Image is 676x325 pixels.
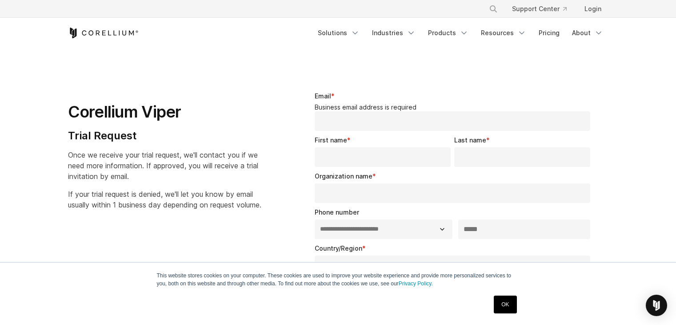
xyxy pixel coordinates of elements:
legend: Business email address is required [315,103,594,111]
a: Resources [476,25,532,41]
span: Phone number [315,208,359,216]
a: Support Center [505,1,574,17]
a: Pricing [533,25,565,41]
a: Solutions [312,25,365,41]
a: Products [423,25,474,41]
div: Open Intercom Messenger [646,295,667,316]
span: If your trial request is denied, we'll let you know by email usually within 1 business day depend... [68,190,261,209]
span: Once we receive your trial request, we'll contact you if we need more information. If approved, y... [68,150,258,181]
div: Navigation Menu [312,25,608,41]
p: This website stores cookies on your computer. These cookies are used to improve your website expe... [157,272,520,288]
span: Email [315,92,331,100]
a: About [567,25,608,41]
a: Login [577,1,608,17]
h4: Trial Request [68,129,261,142]
div: Navigation Menu [478,1,608,17]
a: OK [494,296,516,313]
a: Industries [367,25,421,41]
a: Privacy Policy. [399,280,433,287]
span: First name [315,136,347,144]
a: Corellium Home [68,28,139,38]
span: Country/Region [315,244,362,252]
span: Last name [454,136,486,144]
h1: Corellium Viper [68,102,261,122]
span: Organization name [315,172,372,180]
button: Search [485,1,501,17]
